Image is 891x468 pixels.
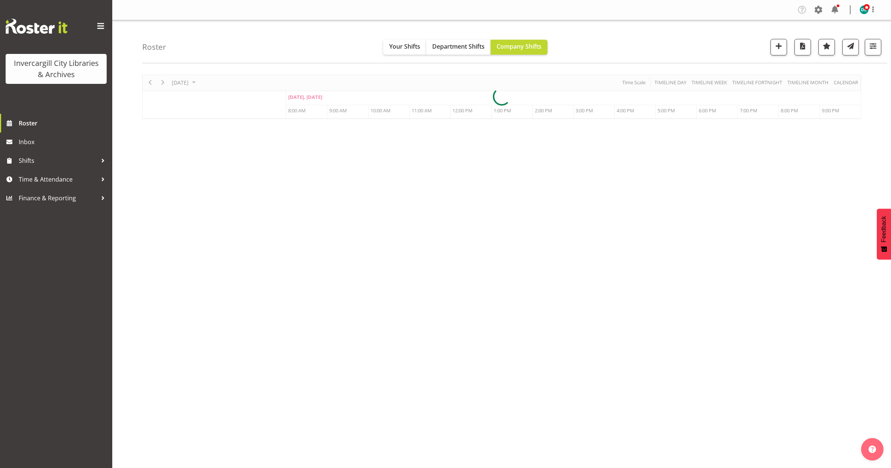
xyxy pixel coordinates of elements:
[491,40,547,55] button: Company Shifts
[842,39,859,55] button: Send a list of all shifts for the selected filtered period to all rostered employees.
[19,155,97,166] span: Shifts
[818,39,835,55] button: Highlight an important date within the roster.
[497,42,541,51] span: Company Shifts
[432,42,485,51] span: Department Shifts
[19,174,97,185] span: Time & Attendance
[383,40,426,55] button: Your Shifts
[19,136,109,148] span: Inbox
[389,42,420,51] span: Your Shifts
[6,19,67,34] img: Rosterit website logo
[881,216,887,242] span: Feedback
[794,39,811,55] button: Download a PDF of the roster for the current day
[426,40,491,55] button: Department Shifts
[771,39,787,55] button: Add a new shift
[865,39,881,55] button: Filter Shifts
[860,5,869,14] img: donald-cunningham11616.jpg
[13,58,99,80] div: Invercargill City Libraries & Archives
[877,209,891,259] button: Feedback - Show survey
[869,446,876,453] img: help-xxl-2.png
[19,118,109,129] span: Roster
[142,43,166,51] h4: Roster
[19,192,97,204] span: Finance & Reporting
